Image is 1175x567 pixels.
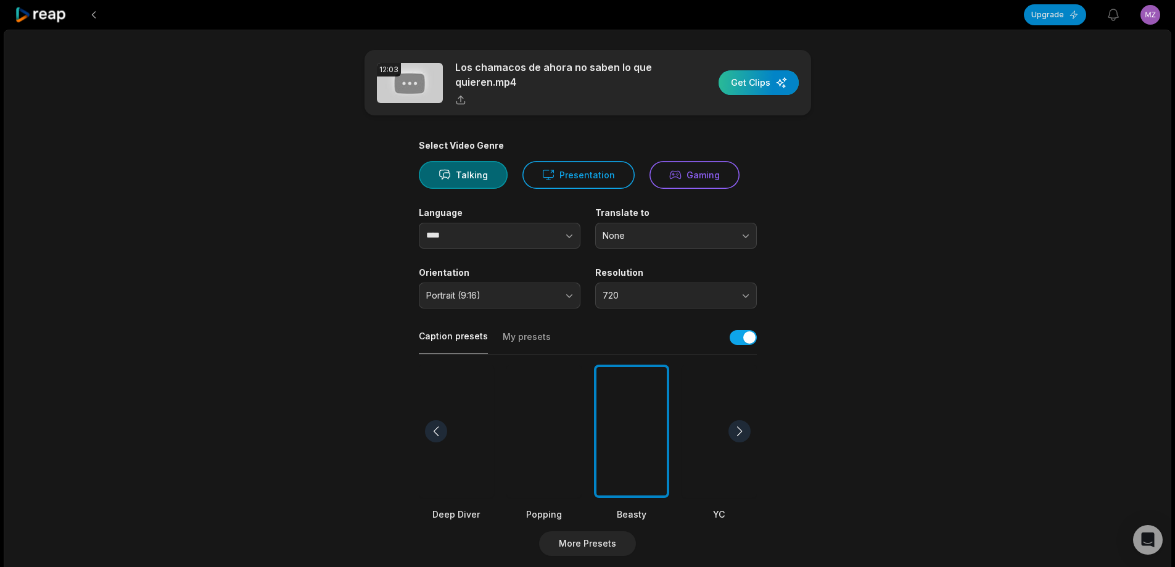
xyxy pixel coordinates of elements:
button: More Presets [539,531,636,556]
button: Gaming [649,161,740,189]
div: Deep Diver [419,508,494,521]
div: Open Intercom Messenger [1133,525,1163,555]
label: Orientation [419,267,580,278]
label: Language [419,207,580,218]
div: Popping [506,508,582,521]
button: Get Clips [719,70,799,95]
button: Caption presets [419,330,488,354]
button: My presets [503,331,551,354]
div: Beasty [594,508,669,521]
button: Talking [419,161,508,189]
span: Portrait (9:16) [426,290,556,301]
div: Select Video Genre [419,140,757,151]
button: None [595,223,757,249]
button: 720 [595,283,757,308]
div: YC [682,508,757,521]
div: 12:03 [377,63,401,77]
button: Portrait (9:16) [419,283,580,308]
label: Resolution [595,267,757,278]
button: Upgrade [1024,4,1086,25]
button: Presentation [522,161,635,189]
label: Translate to [595,207,757,218]
span: 720 [603,290,732,301]
span: None [603,230,732,241]
p: Los chamacos de ahora no saben lo que quieren.mp4 [455,60,668,89]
